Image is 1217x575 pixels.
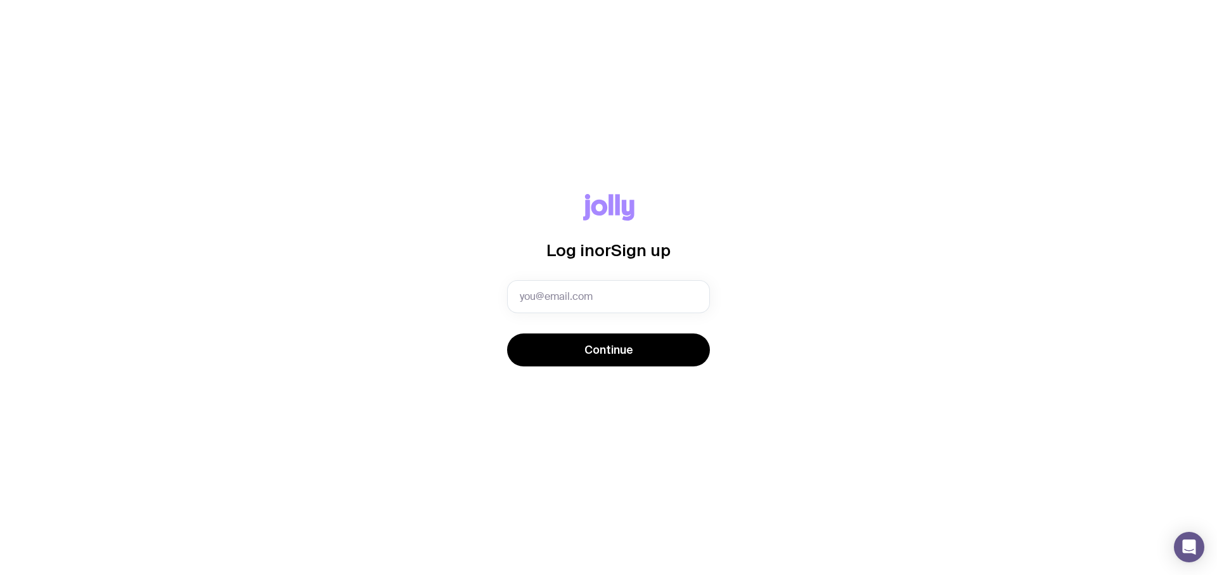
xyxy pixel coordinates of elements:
button: Continue [507,333,710,366]
div: Open Intercom Messenger [1174,532,1204,562]
span: Log in [546,241,595,259]
span: Continue [584,342,633,358]
span: or [595,241,611,259]
input: you@email.com [507,280,710,313]
span: Sign up [611,241,671,259]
